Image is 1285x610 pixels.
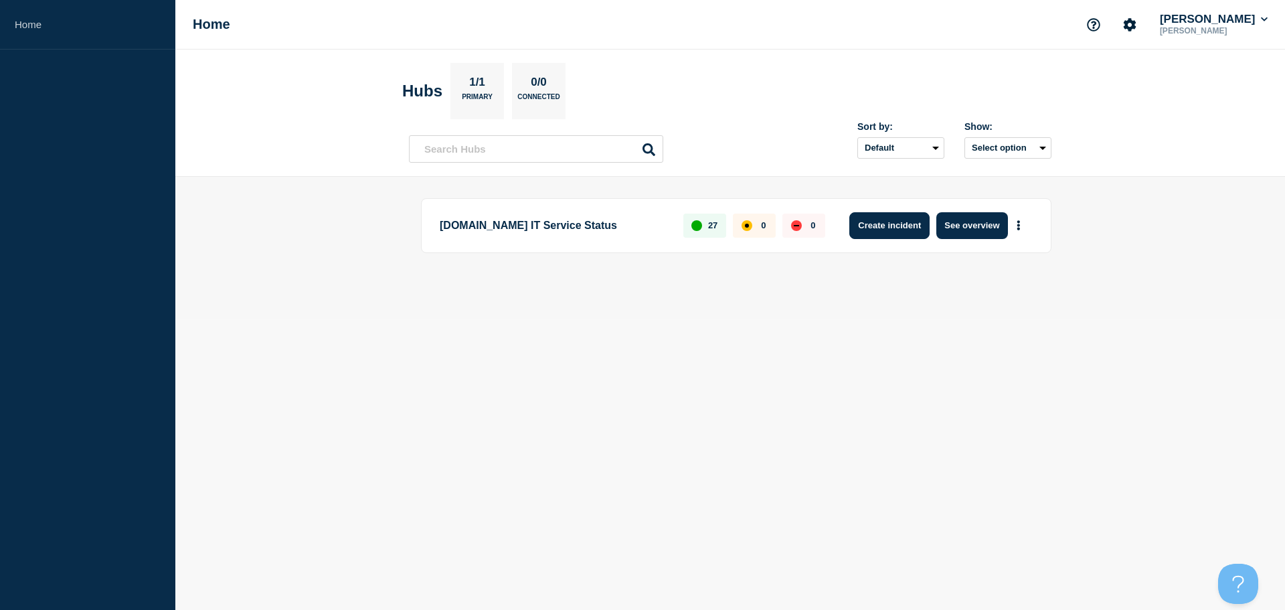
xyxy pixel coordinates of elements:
[402,82,442,100] h2: Hubs
[857,137,944,159] select: Sort by
[936,212,1007,239] button: See overview
[409,135,663,163] input: Search Hubs
[791,220,802,231] div: down
[857,121,944,132] div: Sort by:
[810,220,815,230] p: 0
[462,93,493,107] p: Primary
[708,220,717,230] p: 27
[1116,11,1144,39] button: Account settings
[517,93,560,107] p: Connected
[1010,213,1027,238] button: More actions
[1157,26,1270,35] p: [PERSON_NAME]
[464,76,491,93] p: 1/1
[1080,11,1108,39] button: Support
[849,212,930,239] button: Create incident
[1218,564,1258,604] iframe: Help Scout Beacon - Open
[440,212,668,239] p: [DOMAIN_NAME] IT Service Status
[526,76,552,93] p: 0/0
[691,220,702,231] div: up
[761,220,766,230] p: 0
[1157,13,1270,26] button: [PERSON_NAME]
[742,220,752,231] div: affected
[964,121,1051,132] div: Show:
[964,137,1051,159] button: Select option
[193,17,230,32] h1: Home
